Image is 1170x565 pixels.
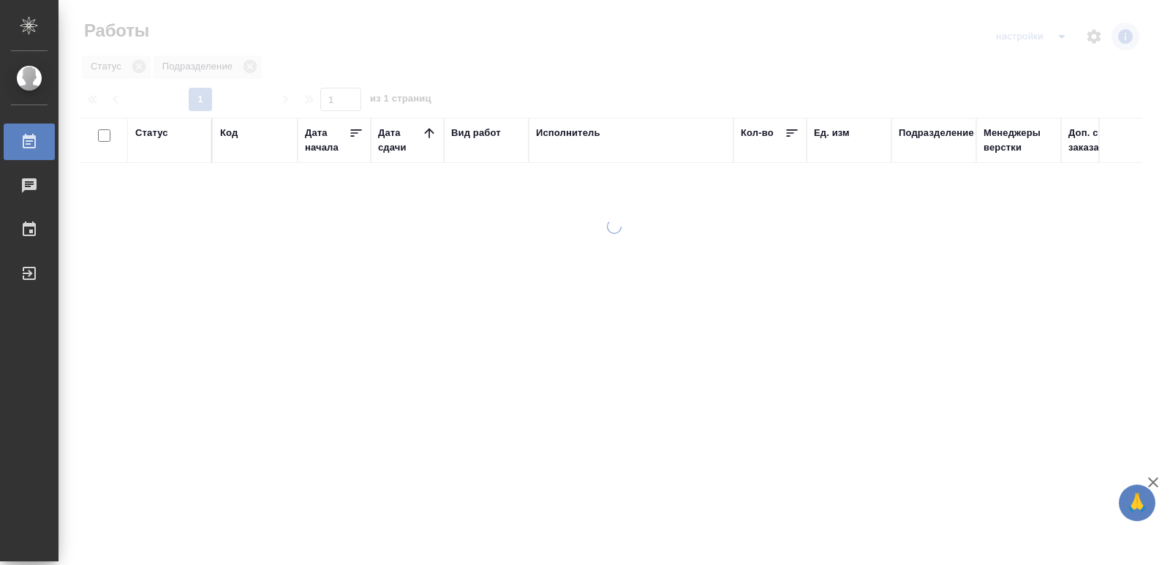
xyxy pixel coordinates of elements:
div: Исполнитель [536,126,600,140]
div: Дата сдачи [378,126,422,155]
div: Ед. изм [814,126,850,140]
div: Вид работ [451,126,501,140]
div: Кол-во [741,126,774,140]
div: Код [220,126,238,140]
span: 🙏 [1125,488,1150,518]
div: Дата начала [305,126,349,155]
button: 🙏 [1119,485,1155,521]
div: Подразделение [899,126,974,140]
div: Менеджеры верстки [984,126,1054,155]
div: Доп. статус заказа [1068,126,1145,155]
div: Статус [135,126,168,140]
